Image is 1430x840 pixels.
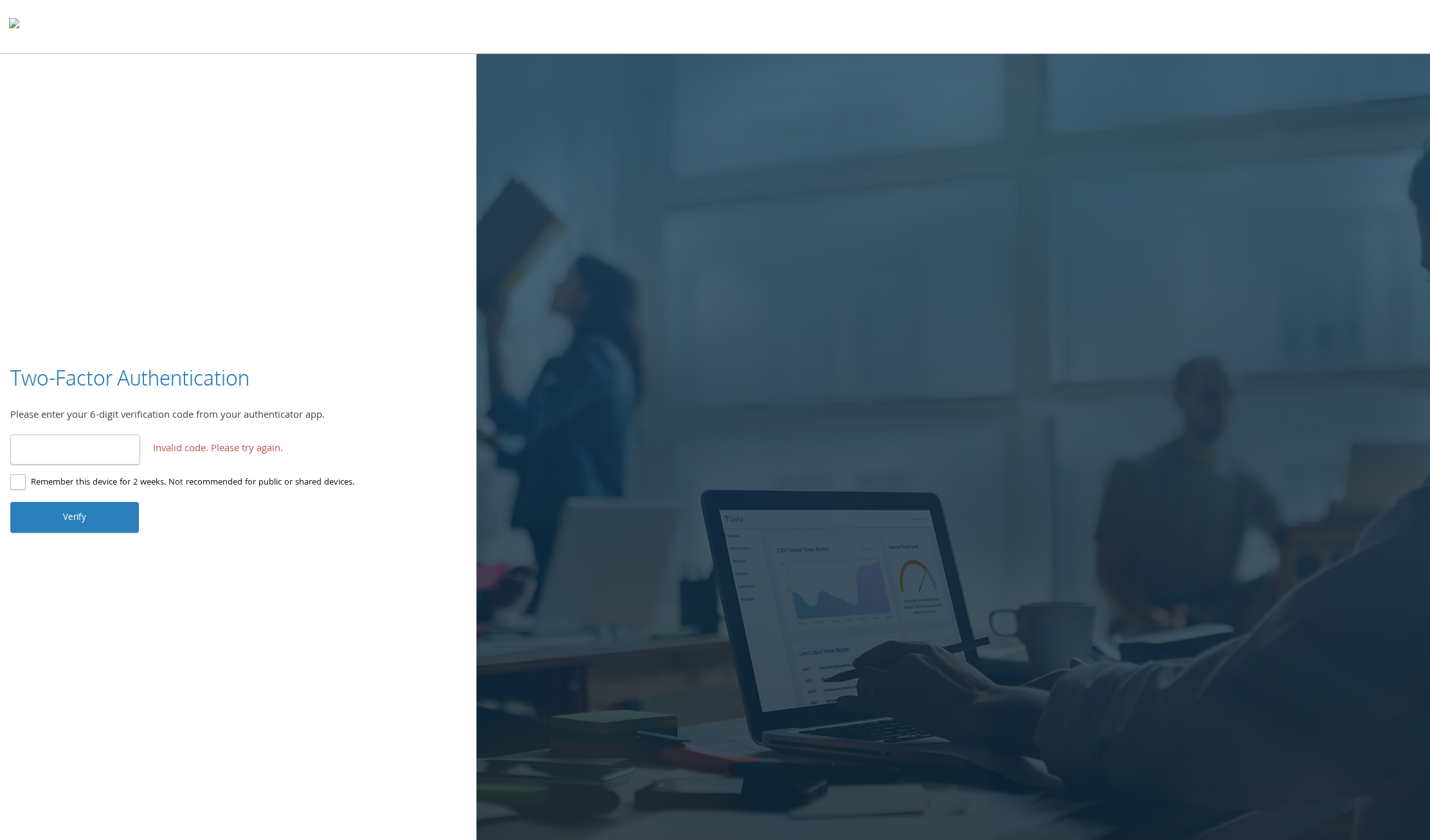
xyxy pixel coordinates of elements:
[10,364,249,393] h3: Two-Factor Authentication
[153,442,283,458] span: Invalid code. Please try again.
[10,475,354,491] label: Remember this device for 2 weeks. Not recommended for public or shared devices.
[9,13,19,39] img: todyl-logo-dark.svg
[10,502,139,533] button: Verify
[10,408,466,425] div: Please enter your 6-digit verification code from your authenticator app.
